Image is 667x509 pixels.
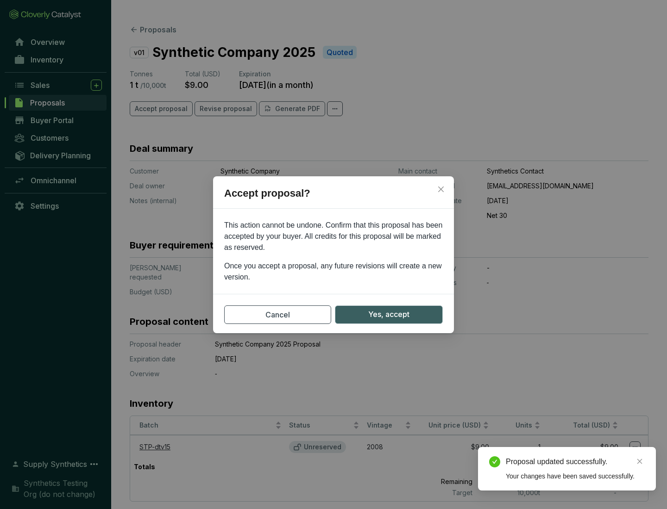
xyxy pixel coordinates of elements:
[506,471,645,481] div: Your changes have been saved successfully.
[636,458,643,465] span: close
[224,261,443,283] p: Once you accept a proposal, any future revisions will create a new version.
[489,456,500,467] span: check-circle
[437,186,445,193] span: close
[434,186,448,193] span: Close
[434,182,448,197] button: Close
[224,220,443,253] p: This action cannot be undone. Confirm that this proposal has been accepted by your buyer. All cre...
[506,456,645,467] div: Proposal updated successfully.
[213,186,454,209] h2: Accept proposal?
[368,309,409,320] span: Yes, accept
[224,305,331,324] button: Cancel
[265,309,290,320] span: Cancel
[635,456,645,466] a: Close
[335,305,443,324] button: Yes, accept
